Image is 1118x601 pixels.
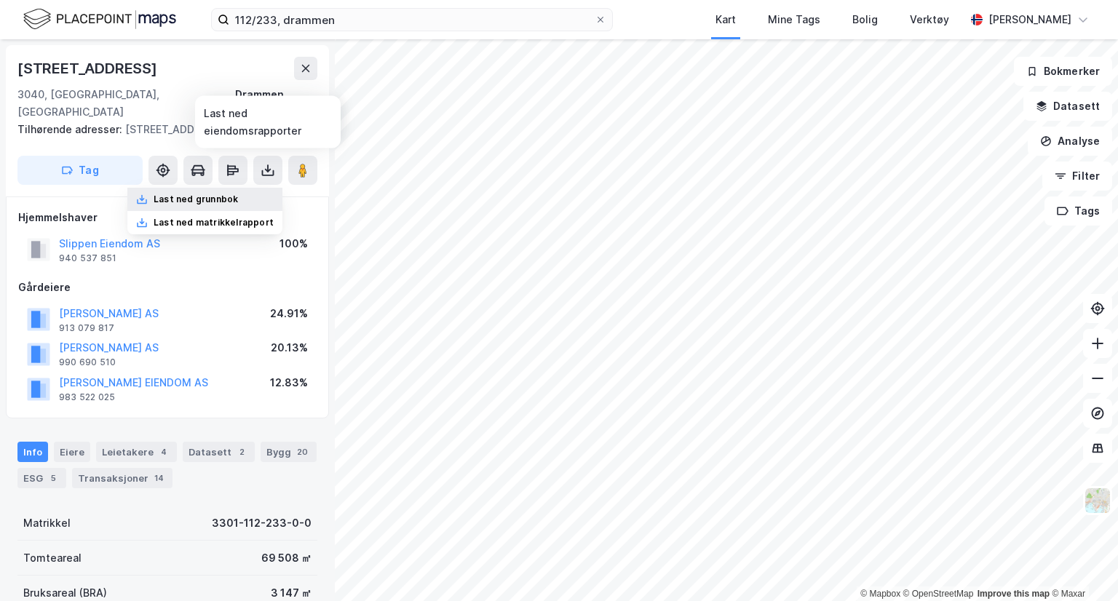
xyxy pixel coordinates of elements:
[18,209,317,226] div: Hjemmelshaver
[294,445,311,459] div: 20
[154,194,238,205] div: Last ned grunnbok
[96,442,177,462] div: Leietakere
[768,11,820,28] div: Mine Tags
[903,589,974,599] a: OpenStreetMap
[17,468,66,488] div: ESG
[852,11,878,28] div: Bolig
[17,156,143,185] button: Tag
[17,86,235,121] div: 3040, [GEOGRAPHIC_DATA], [GEOGRAPHIC_DATA]
[860,589,900,599] a: Mapbox
[229,9,595,31] input: Søk på adresse, matrikkel, gårdeiere, leietakere eller personer
[54,442,90,462] div: Eiere
[1045,531,1118,601] iframe: Chat Widget
[154,217,274,228] div: Last ned matrikkelrapport
[59,252,116,264] div: 940 537 851
[156,445,171,459] div: 4
[234,445,249,459] div: 2
[1045,531,1118,601] div: Kontrollprogram for chat
[212,514,312,532] div: 3301-112-233-0-0
[271,339,308,357] div: 20.13%
[270,374,308,391] div: 12.83%
[261,442,317,462] div: Bygg
[1044,196,1112,226] button: Tags
[46,471,60,485] div: 5
[23,549,82,567] div: Tomteareal
[261,549,312,567] div: 69 508 ㎡
[270,305,308,322] div: 24.91%
[72,468,173,488] div: Transaksjoner
[183,442,255,462] div: Datasett
[59,391,115,403] div: 983 522 025
[1023,92,1112,121] button: Datasett
[1028,127,1112,156] button: Analyse
[279,235,308,252] div: 100%
[1084,487,1111,514] img: Z
[59,322,114,334] div: 913 079 817
[1014,57,1112,86] button: Bokmerker
[910,11,949,28] div: Verktøy
[17,123,125,135] span: Tilhørende adresser:
[17,57,160,80] div: [STREET_ADDRESS]
[988,11,1071,28] div: [PERSON_NAME]
[235,86,317,121] div: Drammen, 112/233
[1042,162,1112,191] button: Filter
[151,471,167,485] div: 14
[59,357,116,368] div: 990 690 510
[17,442,48,462] div: Info
[23,7,176,32] img: logo.f888ab2527a4732fd821a326f86c7f29.svg
[715,11,736,28] div: Kart
[18,279,317,296] div: Gårdeiere
[23,514,71,532] div: Matrikkel
[978,589,1050,599] a: Improve this map
[17,121,306,138] div: [STREET_ADDRESS]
